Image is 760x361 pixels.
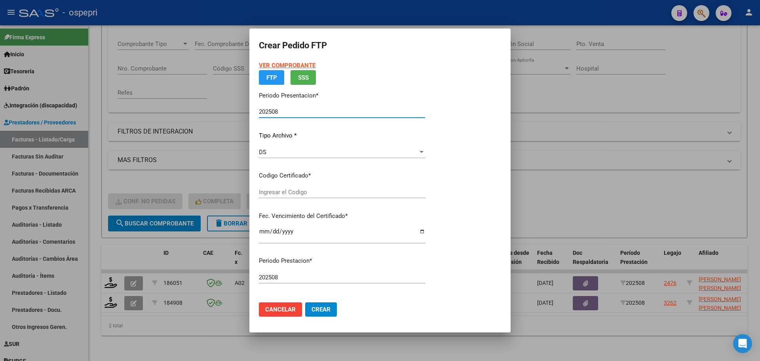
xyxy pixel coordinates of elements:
span: Crear [312,306,331,313]
p: Periodo Presentacion [259,91,425,100]
button: Crear [305,302,337,317]
button: Cancelar [259,302,302,317]
a: VER COMPROBANTE [259,62,315,69]
button: SSS [291,70,316,85]
h2: Crear Pedido FTP [259,38,501,53]
p: Tipo Archivo * [259,131,425,140]
span: Cancelar [265,306,296,313]
p: Codigo Certificado [259,171,425,180]
button: FTP [259,70,284,85]
p: Periodo Prestacion [259,256,425,265]
div: Open Intercom Messenger [733,334,752,353]
span: FTP [266,74,277,81]
span: SSS [298,74,309,81]
span: DS [259,149,266,156]
p: Fec. Vencimiento del Certificado [259,212,425,221]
